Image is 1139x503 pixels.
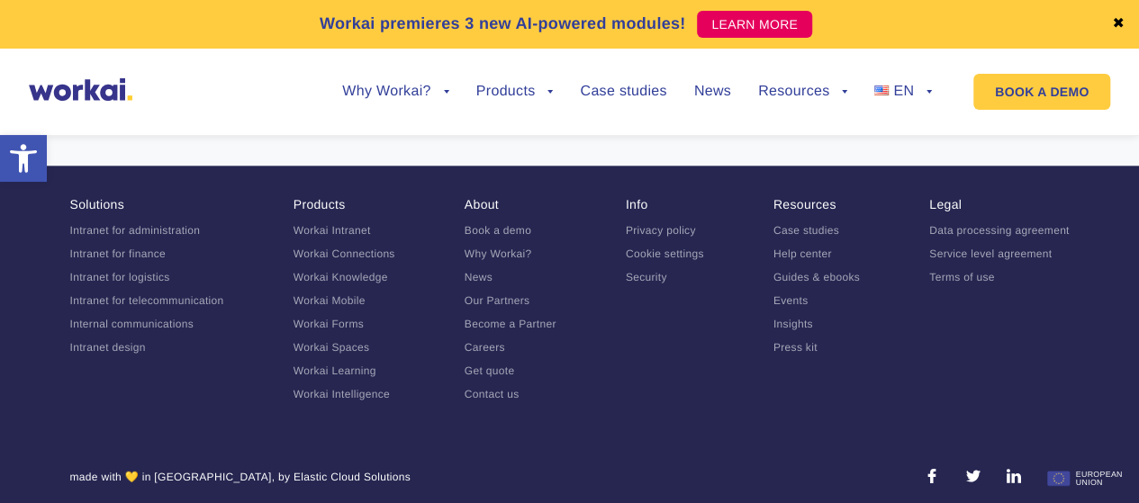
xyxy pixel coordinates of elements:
a: Why Workai? [465,247,532,260]
a: About [465,197,499,211]
a: LEARN MORE [697,11,812,38]
a: Data processing agreement [929,224,1069,237]
a: Careers [465,341,505,354]
a: Case studies [773,224,839,237]
a: Cookie settings [626,247,704,260]
a: Legal [929,197,962,211]
a: Workai Connections [294,247,395,260]
a: ✖ [1112,17,1125,31]
a: BOOK A DEMO [973,74,1110,110]
a: Solutions [70,197,124,211]
a: Resources [758,85,847,99]
a: Intranet for telecommunication [70,294,224,307]
a: Privacy policy [626,224,696,237]
span: EN [893,84,914,99]
a: Service level agreement [929,247,1052,260]
a: EN [874,85,932,99]
a: Case studies [580,85,666,99]
a: Workai Intranet [294,224,371,237]
a: Workai Mobile [294,294,366,307]
a: Press kit [773,341,818,354]
a: Intranet for logistics [70,271,170,283]
a: Products [294,197,346,211]
p: Workai premieres 3 new AI-powered modules! [320,12,686,36]
a: Help center [773,247,832,260]
a: Why Workai? [342,85,448,99]
a: Workai Forms [294,318,364,330]
a: Workai Spaces [294,341,370,354]
a: Internal communications [70,318,194,330]
a: News [465,271,493,283]
a: Workai Knowledge [294,271,388,283]
a: Intranet for finance [70,247,166,260]
a: Events [773,294,809,307]
a: Become a Partner [465,318,556,330]
a: Book a demo [465,224,531,237]
a: Intranet for administration [70,224,201,237]
a: Security [626,271,667,283]
a: Our Partners [465,294,530,307]
a: Terms of use [929,271,995,283]
a: Info [626,197,648,211]
a: Guides & ebooks [773,271,860,283]
a: Products [476,85,554,99]
a: News [694,85,731,99]
a: Insights [773,318,813,330]
iframe: Popup CTA [9,348,495,494]
a: Resources [773,197,836,211]
a: Intranet design [70,341,146,354]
